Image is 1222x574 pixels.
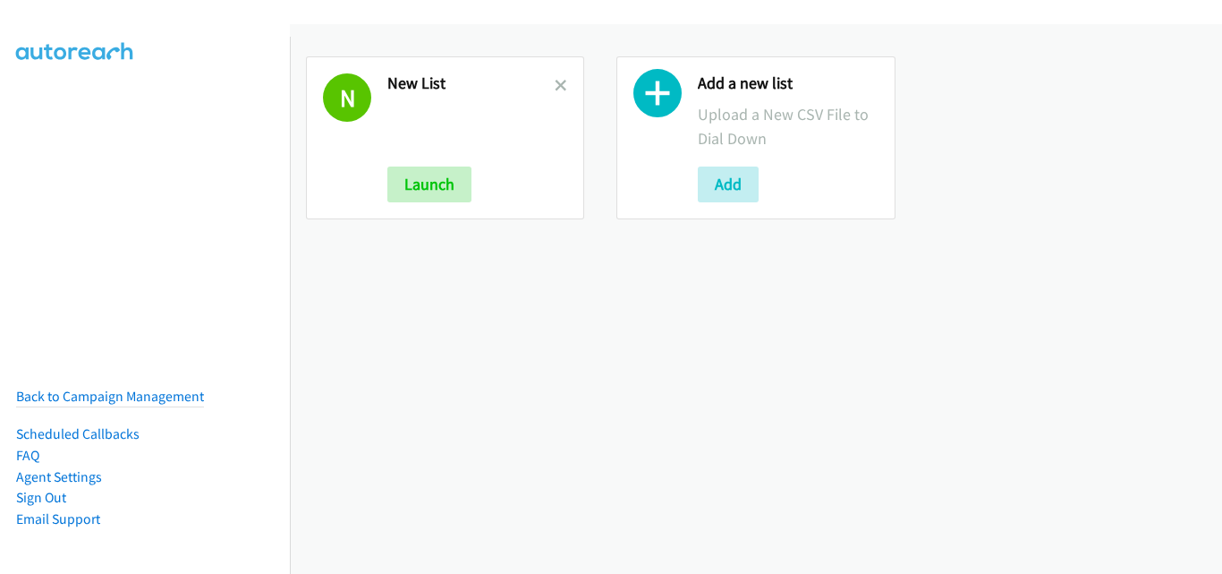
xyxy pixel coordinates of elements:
a: Sign Out [16,489,66,506]
a: Back to Campaign Management [16,388,204,405]
p: Upload a New CSV File to Dial Down [698,102,878,150]
button: Add [698,167,759,202]
h2: New List [387,73,555,94]
h2: Add a new list [698,73,878,94]
a: Agent Settings [16,468,102,485]
h1: N [323,73,371,122]
a: FAQ [16,447,39,464]
button: Launch [387,167,471,202]
a: Email Support [16,510,100,527]
a: Scheduled Callbacks [16,425,140,442]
